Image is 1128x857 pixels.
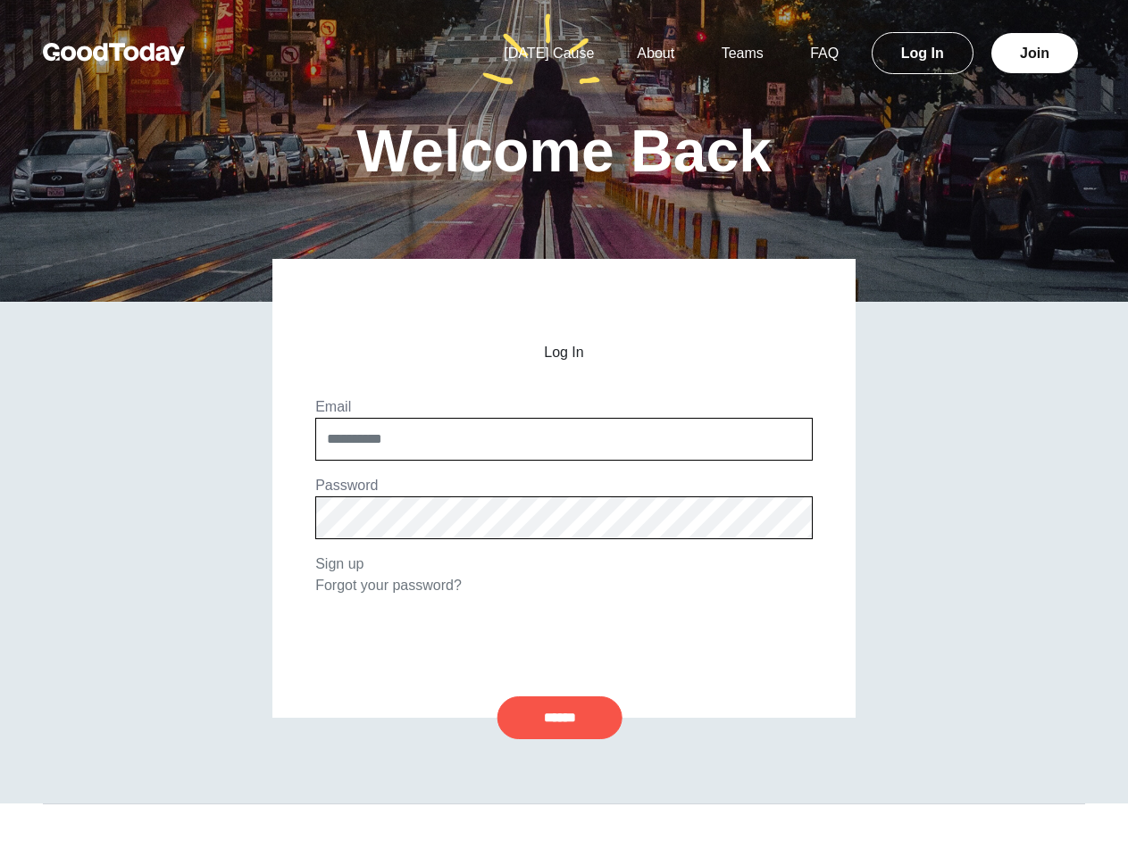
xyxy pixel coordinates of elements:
[315,478,378,493] label: Password
[991,33,1078,73] a: Join
[356,121,772,180] h1: Welcome Back
[482,46,615,61] a: [DATE] Cause
[872,32,973,74] a: Log In
[700,46,785,61] a: Teams
[43,43,186,65] img: GoodToday
[315,345,813,361] h2: Log In
[789,46,860,61] a: FAQ
[315,556,363,571] a: Sign up
[315,578,462,593] a: Forgot your password?
[315,399,351,414] label: Email
[615,46,696,61] a: About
